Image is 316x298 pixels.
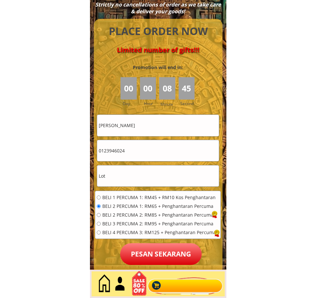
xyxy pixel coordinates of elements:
[121,64,195,71] h3: Promotion will end in:
[102,204,216,209] span: BELI 2 PERCUMA 1: RM65 + Penghantaran Percuma
[93,1,223,15] div: Strictly no cancellations of order as we take care & deliver your goods!
[102,230,216,235] span: BELI 4 PERCUMA 3: RM125 + Penghantaran Percuma
[101,24,215,39] h4: PLACE ORDER NOW
[102,195,216,200] span: BELI 1 PERCUMA 1: RM45 + RM10 Kos Penghantaran
[97,140,219,161] input: Telefon
[101,46,215,54] h4: Limited number of gifts!!!
[160,101,175,107] h3: Minute
[144,101,158,107] h3: Hour
[180,101,196,107] h3: Second
[97,165,219,186] input: Alamat
[97,115,219,136] input: Nama
[123,101,139,107] h3: Day
[102,221,216,226] span: BELI 3 PERCUMA 2: RM95 + Penghantaran Percuma
[102,213,216,217] span: BELI 2 PERCUMA 2: RM85 + Penghantaran Percuma
[120,243,202,265] p: Pesan sekarang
